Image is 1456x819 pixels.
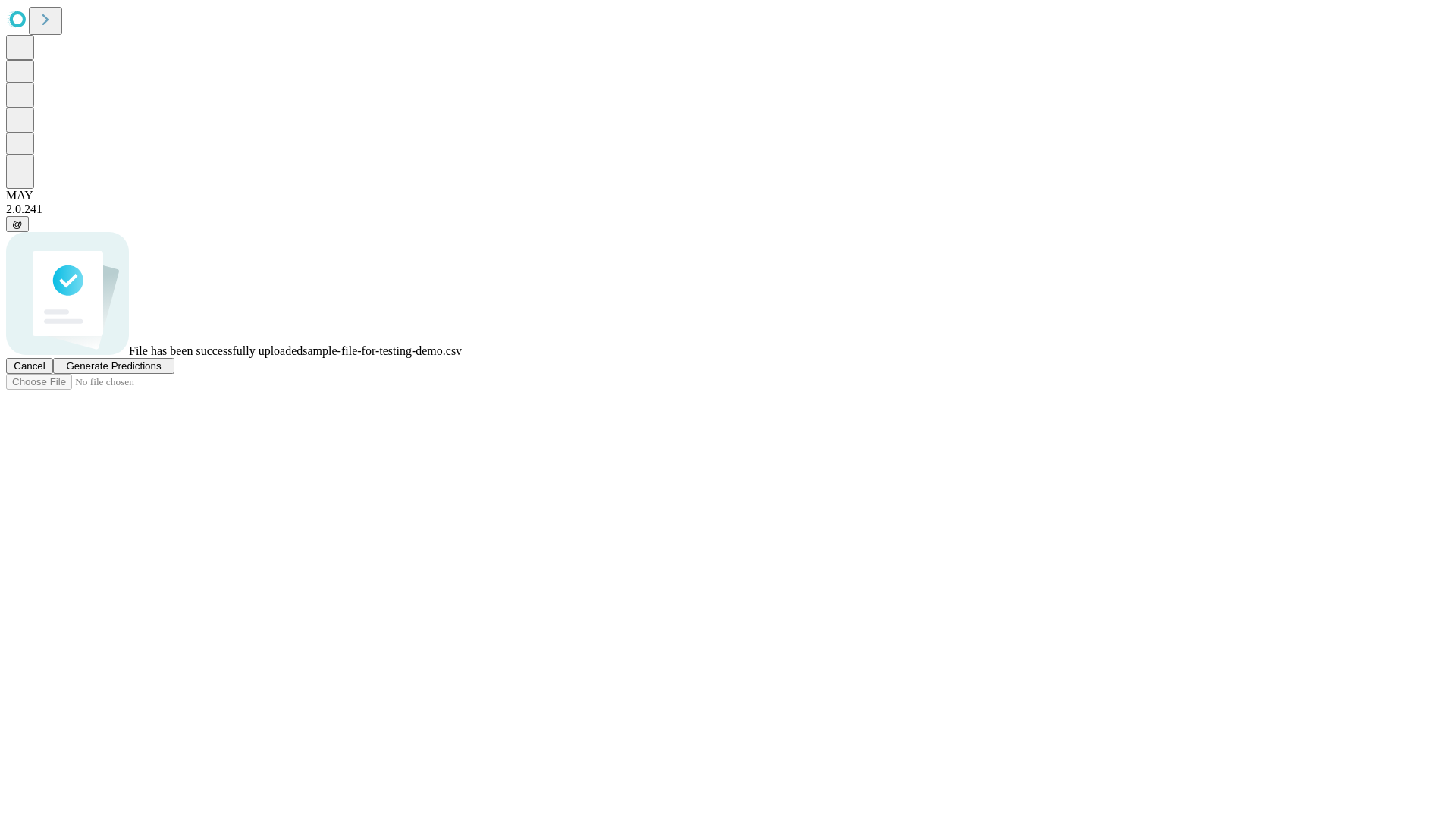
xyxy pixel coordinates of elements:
button: Cancel [6,358,53,374]
span: @ [12,218,23,230]
div: 2.0.241 [6,202,1450,216]
span: sample-file-for-testing-demo.csv [303,344,462,357]
button: Generate Predictions [53,358,174,374]
span: Cancel [14,360,45,372]
div: MAY [6,189,1450,202]
span: Generate Predictions [66,360,161,372]
button: @ [6,216,29,232]
span: File has been successfully uploaded [129,344,303,357]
